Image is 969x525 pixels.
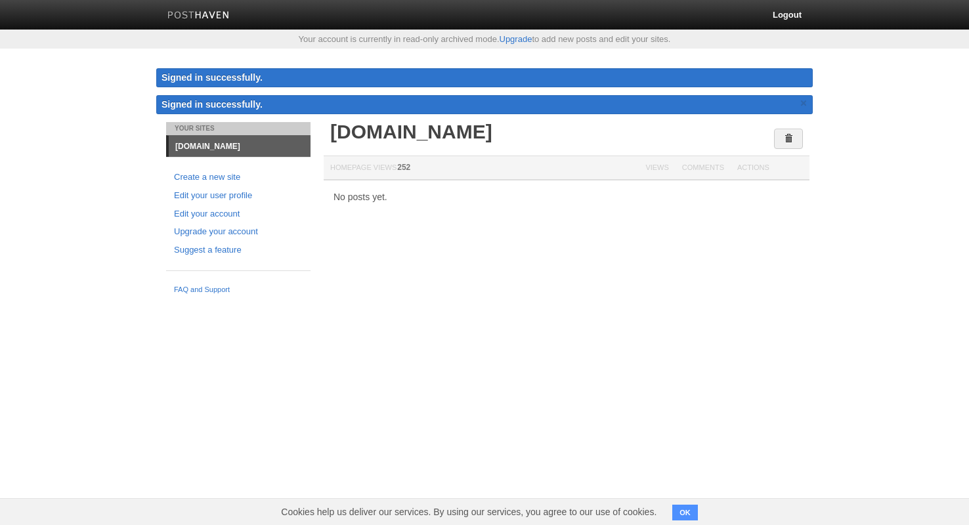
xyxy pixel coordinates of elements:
div: No posts yet. [324,192,809,201]
button: OK [672,505,698,520]
th: Views [639,156,675,180]
a: [DOMAIN_NAME] [169,136,311,157]
span: Signed in successfully. [161,99,263,110]
a: Edit your user profile [174,189,303,203]
div: Signed in successfully. [156,68,813,87]
th: Actions [731,156,809,180]
a: Upgrade your account [174,225,303,239]
span: Cookies help us deliver our services. By using our services, you agree to our use of cookies. [268,499,670,525]
img: Posthaven-bar [167,11,230,21]
th: Homepage Views [324,156,639,180]
th: Comments [676,156,731,180]
a: [DOMAIN_NAME] [330,121,492,142]
a: Edit your account [174,207,303,221]
a: Create a new site [174,171,303,184]
a: Suggest a feature [174,243,303,257]
a: FAQ and Support [174,284,303,296]
li: Your Sites [166,122,311,135]
div: Your account is currently in read-only archived mode. to add new posts and edit your sites. [156,35,813,43]
a: × [798,95,809,112]
span: 252 [397,163,410,172]
a: Upgrade [500,34,532,44]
